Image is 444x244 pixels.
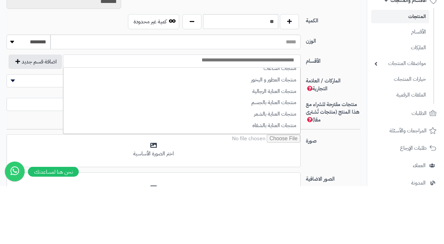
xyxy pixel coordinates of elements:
li: منتجات العناية بالوجه [63,189,300,201]
a: المراجعات والأسئلة [371,181,440,196]
span: الطلبات [412,166,427,176]
a: طلبات الإرجاع [371,198,440,214]
a: الطلبات [371,163,440,179]
img: logo-2.png [399,18,438,32]
label: الصور الاضافية [303,230,363,241]
a: الملفات الرقمية [371,146,429,160]
span: لوحة التحكم [402,36,427,45]
span: المراجعات والأسئلة [390,184,427,193]
li: منتجات الساعات [63,121,300,132]
span: منتجات مقترحة للشراء مع هذا المنتج (منتجات تُشترى معًا) [306,158,359,182]
label: صورة [303,192,363,203]
span: الأقسام والمنتجات [391,54,427,63]
a: خيارات المنتجات [371,130,429,144]
label: الكمية [303,72,363,82]
button: اضافة قسم جديد [9,112,62,127]
a: لوحة التحكم [371,33,440,49]
label: الوزن [303,92,363,103]
li: منتجات العناية بالجسم [63,155,300,166]
a: الماركات [371,99,429,113]
li: منتجات العناية الرجالية [63,144,300,155]
span: سعر التكلفة [306,40,335,48]
a: الأقسام [371,83,429,97]
label: السعر [303,17,363,28]
li: منتجات العناية بالشعر [63,166,300,178]
label: الأقسام [303,112,363,123]
span: نسبة الربح [126,40,153,48]
a: مواصفات المنتجات [371,114,429,128]
a: العملاء [371,215,440,231]
li: منتجات العطور و البخور [63,132,300,144]
li: منتجات العناية بالشفاه [63,178,300,189]
span: طلبات الإرجاع [400,201,427,211]
a: المنتجات [371,68,429,81]
span: الماركات / العلامة التجارية [306,135,341,150]
span: العملاء [413,219,426,228]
